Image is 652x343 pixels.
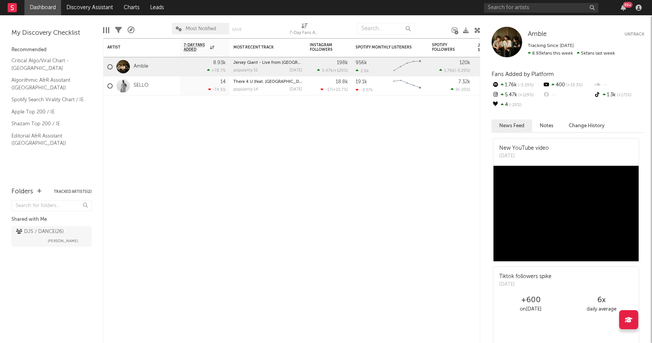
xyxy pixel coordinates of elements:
[499,281,552,288] div: [DATE]
[499,144,549,152] div: New YouTube video
[456,69,469,73] span: -3.29 %
[528,31,547,38] a: Amble
[11,57,84,72] a: Critical Algo/Viral Chart - [GEOGRAPHIC_DATA]
[233,61,302,65] div: Jersey Giant - Live from Dublin
[624,31,644,38] button: Untrack
[566,305,637,314] div: daily average
[542,90,593,100] div: --
[356,68,369,73] div: 2.6k
[290,19,320,41] div: 7-Day Fans Added (7-Day Fans Added)
[11,120,84,128] a: Shazam Top 200 / IE
[233,80,302,84] div: There 4 U (feat. BUZA)
[294,44,302,51] button: Filter by Most Recent Track
[594,90,644,100] div: 1.3k
[317,68,348,73] div: ( )
[11,200,92,211] input: Search for folders...
[115,19,122,41] div: Filters
[103,19,109,41] div: Edit Columns
[621,5,626,11] button: 99+
[356,60,367,65] div: 956k
[11,187,33,196] div: Folders
[492,71,554,77] span: Fans Added by Platform
[11,29,92,38] div: My Discovery Checklist
[499,273,552,281] div: Tiktok followers spike
[128,19,134,41] div: A&R Pipeline
[54,190,92,194] button: Tracked Artists(2)
[232,28,242,32] button: Save
[561,120,612,132] button: Change History
[233,45,291,50] div: Most Recent Track
[320,87,348,92] div: ( )
[439,68,470,73] div: ( )
[340,44,348,51] button: Filter by Instagram Followers
[11,108,84,116] a: Apple Top 200 / IE
[334,69,347,73] span: +129 %
[517,93,534,97] span: +129 %
[336,79,348,84] div: 18.8k
[356,87,373,92] div: -3.57k
[492,120,532,132] button: News Feed
[594,80,644,90] div: --
[492,100,542,110] div: 4
[325,88,332,92] span: -17
[499,152,549,160] div: [DATE]
[356,45,413,50] div: Spotify Monthly Listeners
[616,93,631,97] span: +171 %
[233,68,258,73] div: popularity: 51
[337,60,348,65] div: 198k
[208,87,226,92] div: -74.5 %
[220,79,226,84] div: 14
[528,51,573,56] span: 8.93k fans this week
[218,44,226,51] button: Filter by 7-Day Fans Added
[459,88,469,92] span: -25 %
[542,80,593,90] div: 400
[290,29,320,38] div: 7-Day Fans Added (7-Day Fans Added)
[207,68,226,73] div: +78.7 %
[11,215,92,224] div: Shared with Me
[322,69,333,73] span: 5.47k
[508,103,521,107] span: -20 %
[184,43,208,52] span: 7-Day Fans Added
[463,44,470,51] button: Filter by Spotify Followers
[456,88,458,92] span: 9
[11,76,84,92] a: Algorithmic A&R Assistant ([GEOGRAPHIC_DATA])
[290,68,302,73] div: [DATE]
[233,87,258,92] div: popularity: 14
[492,80,542,90] div: 1.76k
[186,26,216,31] span: Most Notified
[528,31,547,37] span: Amble
[484,3,599,13] input: Search for artists
[134,83,149,89] a: SELLO
[417,44,424,51] button: Filter by Spotify Monthly Listeners
[290,87,302,92] div: [DATE]
[444,69,455,73] span: 1.76k
[528,51,615,56] span: 5k fans last week
[11,132,84,147] a: Editorial A&R Assistant ([GEOGRAPHIC_DATA])
[478,81,508,91] div: 59.3
[451,87,470,92] div: ( )
[566,296,637,305] div: 6 x
[11,95,84,104] a: Spotify Search Virality Chart / IE
[233,61,325,65] a: Jersey Giant - Live from [GEOGRAPHIC_DATA]
[11,45,92,55] div: Recommended
[390,76,424,95] svg: Chart title
[356,79,367,84] div: 19.1k
[333,88,347,92] span: +22.7 %
[478,43,497,52] div: Jump Score
[532,120,561,132] button: Notes
[495,305,566,314] div: on [DATE]
[48,236,78,246] span: [PERSON_NAME]
[168,44,176,51] button: Filter by Artist
[517,83,534,87] span: -3.29 %
[134,63,148,70] a: Amble
[11,226,92,247] a: DJS / DANCE(26)[PERSON_NAME]
[478,62,508,71] div: 82.9
[565,83,582,87] span: +33.3 %
[233,80,309,84] a: There 4 U (feat. [GEOGRAPHIC_DATA])
[357,23,414,34] input: Search...
[213,60,226,65] div: 8.93k
[528,44,574,48] span: Tracking Since: [DATE]
[459,60,470,65] div: 120k
[458,79,470,84] div: 7.32k
[390,57,424,76] svg: Chart title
